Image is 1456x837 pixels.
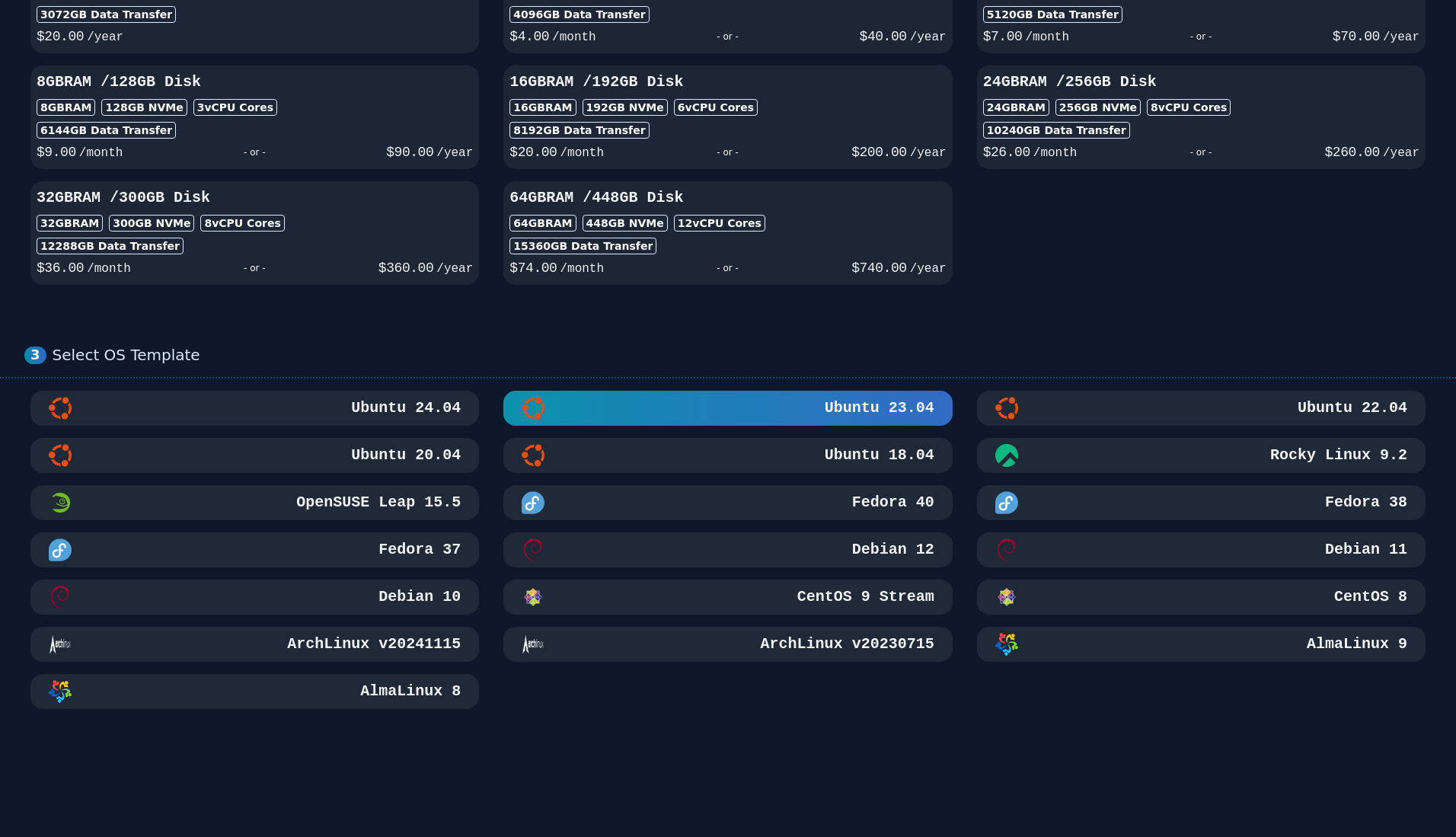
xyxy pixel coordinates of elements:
[995,397,1018,420] img: Ubuntu 22.04
[977,580,1426,615] button: CentOS 8CentOS 8
[49,633,72,656] img: ArchLinux v20241115
[49,397,72,420] img: Ubuntu 24.04
[1333,29,1380,44] span: $ 70.00
[357,681,461,702] h3: AlmaLinux 8
[1069,26,1333,47] div: - or -
[193,99,277,116] div: 3 vCPU Cores
[503,532,952,567] button: Debian 12Debian 12
[509,187,946,209] h3: 64GB RAM / 448 GB Disk
[509,6,649,23] div: 4096 GB Data Transfer
[37,187,473,209] h3: 32GB RAM / 300 GB Disk
[348,445,461,466] h3: Ubuntu 20.04
[109,215,194,232] div: 300 GB NVMe
[30,532,479,567] button: Fedora 37Fedora 37
[851,145,906,160] span: $ 200.00
[49,538,72,561] img: Fedora 37
[983,72,1419,93] h3: 24GB RAM / 256 GB Disk
[49,680,72,703] img: AlmaLinux 8
[822,445,934,466] h3: Ubuntu 18.04
[910,30,947,44] span: /year
[30,627,479,662] button: ArchLinux v20241115ArchLinux v20241115
[560,146,604,160] span: /month
[503,438,952,473] button: Ubuntu 18.04Ubuntu 18.04
[284,634,461,655] h3: ArchLinux v20241115
[509,72,946,93] h3: 16GB RAM / 192 GB Disk
[49,491,72,514] img: OpenSUSE Leap 15.5 Minimal
[995,538,1018,561] img: Debian 11
[1025,30,1069,44] span: /month
[375,539,461,561] h3: Fedora 37
[30,580,479,615] button: Debian 10Debian 10
[910,146,947,160] span: /year
[983,122,1130,139] div: 10240 GB Data Transfer
[1295,398,1407,419] h3: Ubuntu 22.04
[977,532,1426,567] button: Debian 11Debian 11
[1331,586,1407,608] h3: CentOS 8
[30,181,479,285] button: 32GBRAM /300GB Disk32GBRAM300GB NVMe8vCPU Cores12288GB Data Transfer$36.00/month- or -$360.00/year
[983,145,1030,160] span: $ 26.00
[386,145,433,160] span: $ 90.00
[200,215,284,232] div: 8 vCPU Cores
[37,99,95,116] div: 8GB RAM
[49,444,72,467] img: Ubuntu 20.04
[552,30,596,44] span: /month
[1324,145,1379,160] span: $ 260.00
[983,99,1049,116] div: 24GB RAM
[509,215,576,232] div: 64GB RAM
[849,539,934,561] h3: Debian 12
[977,627,1426,662] button: AlmaLinux 9AlmaLinux 9
[758,634,934,655] h3: ArchLinux v20230715
[436,262,473,276] span: /year
[509,145,557,160] span: $ 20.00
[983,6,1122,23] div: 5120 GB Data Transfer
[604,257,851,279] div: - or -
[87,262,131,276] span: /month
[977,391,1426,426] button: Ubuntu 22.04Ubuntu 22.04
[509,238,656,254] div: 15360 GB Data Transfer
[522,586,544,609] img: CentOS 9 Stream
[503,391,952,426] button: Ubuntu 23.04Ubuntu 23.04
[995,444,1018,467] img: Rocky Linux 9.2
[503,181,952,285] button: 64GBRAM /448GB Disk64GBRAM448GB NVMe12vCPU Cores15360GB Data Transfer$74.00/month- or -$740.00/year
[101,99,187,116] div: 128 GB NVMe
[348,398,461,419] h3: Ubuntu 24.04
[37,215,103,232] div: 32GB RAM
[24,347,46,364] div: 3
[30,674,479,709] button: AlmaLinux 8AlmaLinux 8
[37,122,176,139] div: 6144 GB Data Transfer
[983,29,1023,44] span: $ 7.00
[822,398,934,419] h3: Ubuntu 23.04
[436,146,473,160] span: /year
[674,215,765,232] div: 12 vCPU Cores
[503,627,952,662] button: ArchLinux v20230715ArchLinux v20230715
[1383,30,1419,44] span: /year
[37,145,76,160] span: $ 9.00
[851,260,906,276] span: $ 740.00
[1304,634,1407,655] h3: AlmaLinux 9
[977,65,1426,169] button: 24GBRAM /256GB Disk24GBRAM256GB NVMe8vCPU Cores10240GB Data Transfer$26.00/month- or -$260.00/year
[910,262,947,276] span: /year
[37,72,473,93] h3: 8GB RAM / 128 GB Disk
[674,99,758,116] div: 6 vCPU Cores
[522,538,544,561] img: Debian 12
[977,485,1426,520] button: Fedora 38Fedora 38
[30,485,479,520] button: OpenSUSE Leap 15.5 MinimalOpenSUSE Leap 15.5
[596,26,860,47] div: - or -
[860,29,907,44] span: $ 40.00
[1322,492,1407,513] h3: Fedora 38
[583,215,668,232] div: 448 GB NVMe
[30,391,479,426] button: Ubuntu 24.04Ubuntu 24.04
[1077,142,1324,163] div: - or -
[509,260,557,276] span: $ 74.00
[509,122,649,139] div: 8192 GB Data Transfer
[30,438,479,473] button: Ubuntu 20.04Ubuntu 20.04
[1267,445,1407,466] h3: Rocky Linux 9.2
[87,30,123,44] span: /year
[509,99,576,116] div: 16GB RAM
[522,633,544,656] img: ArchLinux v20230715
[794,586,934,608] h3: CentOS 9 Stream
[37,238,184,254] div: 12288 GB Data Transfer
[503,485,952,520] button: Fedora 40Fedora 40
[1383,146,1419,160] span: /year
[375,586,461,608] h3: Debian 10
